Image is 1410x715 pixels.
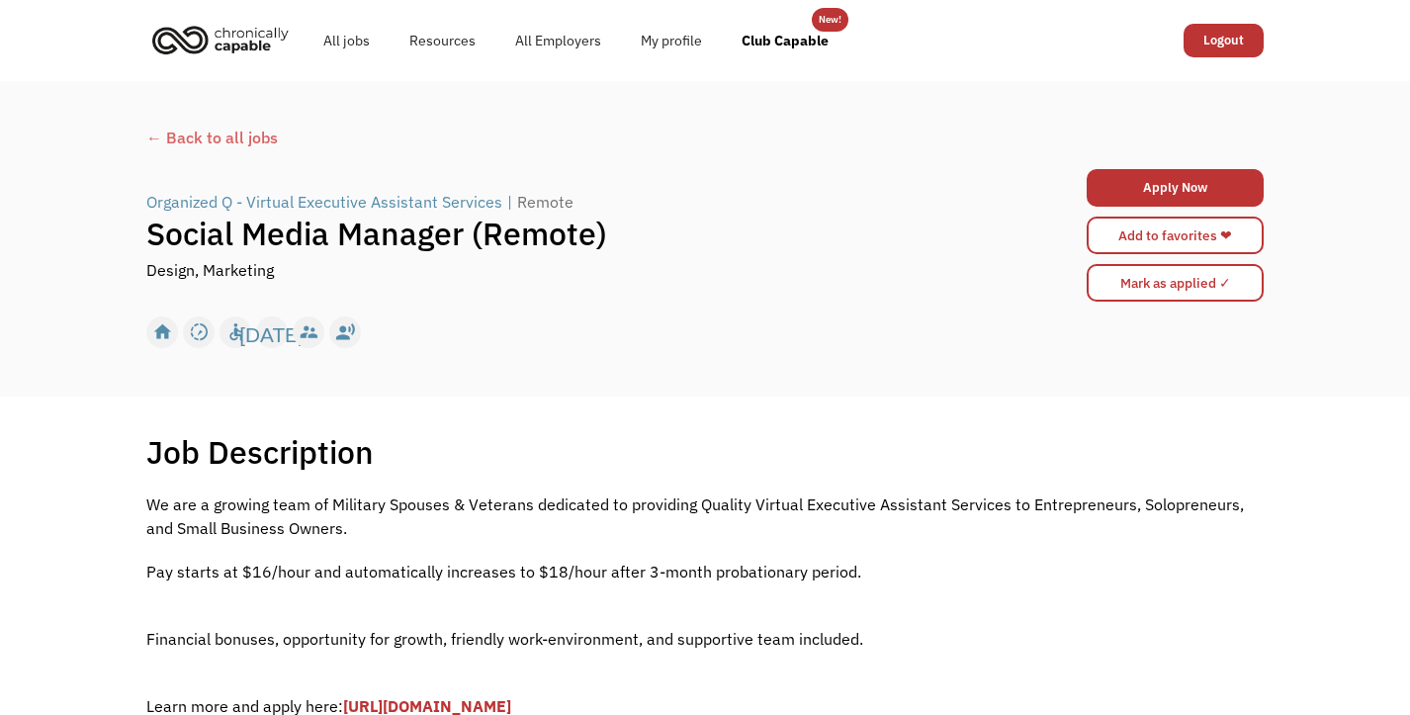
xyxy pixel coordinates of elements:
[146,18,295,61] img: Chronically Capable logo
[1184,24,1264,57] a: Logout
[146,126,1264,149] a: ← Back to all jobs
[335,317,356,347] div: record_voice_over
[146,214,985,253] h1: Social Media Manager (Remote)
[239,317,304,347] div: [DATE]
[1087,264,1264,302] input: Mark as applied ✓
[722,9,848,72] a: Club Capable
[495,9,621,72] a: All Employers
[517,190,573,214] div: Remote
[146,18,304,61] a: home
[1087,217,1264,254] a: Add to favorites ❤
[146,432,374,472] h1: Job Description
[390,9,495,72] a: Resources
[189,317,210,347] div: slow_motion_video
[621,9,722,72] a: My profile
[146,190,502,214] div: Organized Q - Virtual Executive Assistant Services
[146,492,1264,540] p: We are a growing team of Military Spouses & Veterans dedicated to providing Quality Virtual Execu...
[146,258,274,282] div: Design, Marketing
[146,560,1264,583] p: Pay starts at $16/hour and automatically increases to $18/hour after 3-month probationary period.
[225,317,246,347] div: accessible
[507,190,512,214] div: |
[152,317,173,347] div: home
[1087,169,1264,207] a: Apply Now
[1087,259,1264,307] form: Mark as applied form
[146,190,578,214] a: Organized Q - Virtual Executive Assistant Services|Remote
[146,603,1264,651] p: ‍ Financial bonuses, opportunity for growth, friendly work-environment, and supportive team inclu...
[299,317,319,347] div: supervisor_account
[819,8,841,32] div: New!
[304,9,390,72] a: All jobs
